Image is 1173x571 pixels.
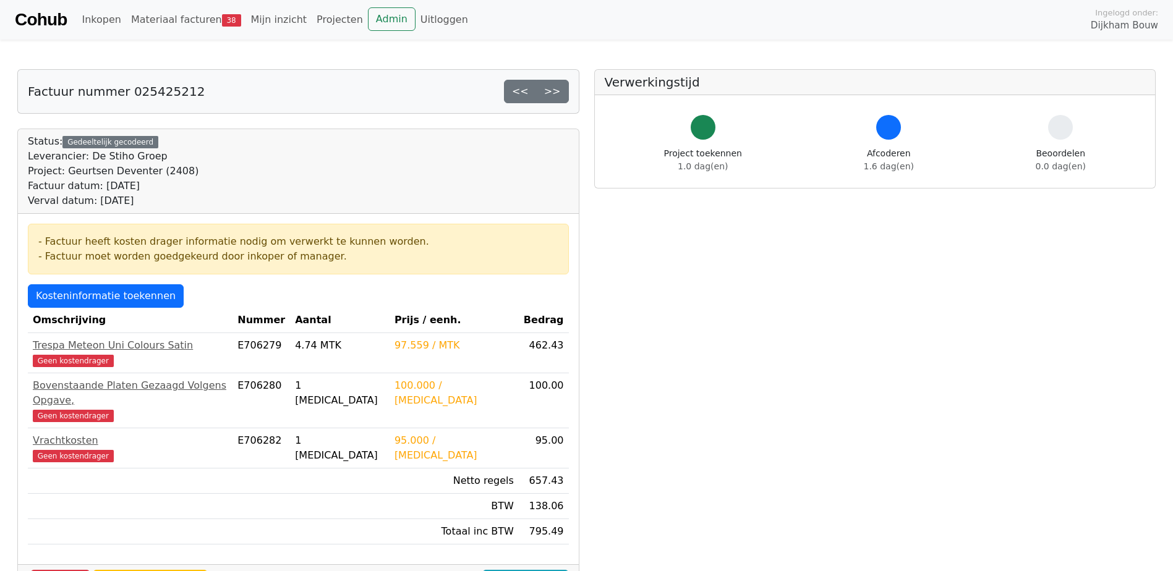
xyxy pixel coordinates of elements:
[232,308,290,333] th: Nummer
[416,7,473,32] a: Uitloggen
[678,161,728,171] span: 1.0 dag(en)
[519,428,569,468] td: 95.00
[28,149,198,164] div: Leverancier: De Stiho Groep
[33,378,228,423] a: Bovenstaande Platen Gezaagd Volgens Opgave,Geen kostendrager
[33,355,114,367] span: Geen kostendrager
[519,468,569,494] td: 657.43
[390,494,519,519] td: BTW
[15,5,67,35] a: Cohub
[295,433,385,463] div: 1 [MEDICAL_DATA]
[28,84,205,99] h5: Factuur nummer 025425212
[395,338,514,353] div: 97.559 / MTK
[519,373,569,428] td: 100.00
[605,75,1146,90] h5: Verwerkingstijd
[28,308,232,333] th: Omschrijving
[390,468,519,494] td: Netto regels
[33,410,114,422] span: Geen kostendrager
[33,450,114,462] span: Geen kostendrager
[504,80,537,103] a: <<
[1036,147,1086,173] div: Beoordelen
[246,7,312,32] a: Mijn inzicht
[390,519,519,544] td: Totaal inc BTW
[28,179,198,193] div: Factuur datum: [DATE]
[33,338,228,368] a: Trespa Meteon Uni Colours SatinGeen kostendrager
[290,308,390,333] th: Aantal
[38,249,558,264] div: - Factuur moet worden goedgekeurd door inkoper of manager.
[62,136,158,148] div: Gedeeltelijk gecodeerd
[33,433,228,448] div: Vrachtkosten
[1091,19,1158,33] span: Dijkham Bouw
[519,308,569,333] th: Bedrag
[28,284,184,308] a: Kosteninformatie toekennen
[38,234,558,249] div: - Factuur heeft kosten drager informatie nodig om verwerkt te kunnen worden.
[33,433,228,463] a: VrachtkostenGeen kostendrager
[864,147,914,173] div: Afcoderen
[368,7,416,31] a: Admin
[28,193,198,208] div: Verval datum: [DATE]
[536,80,569,103] a: >>
[390,308,519,333] th: Prijs / eenh.
[395,378,514,408] div: 100.000 / [MEDICAL_DATA]
[1095,7,1158,19] span: Ingelogd onder:
[519,519,569,544] td: 795.49
[222,14,241,27] span: 38
[126,7,246,32] a: Materiaal facturen38
[864,161,914,171] span: 1.6 dag(en)
[312,7,368,32] a: Projecten
[77,7,126,32] a: Inkopen
[28,164,198,179] div: Project: Geurtsen Deventer (2408)
[232,333,290,373] td: E706279
[33,378,228,408] div: Bovenstaande Platen Gezaagd Volgens Opgave,
[664,147,742,173] div: Project toekennen
[295,338,385,353] div: 4.74 MTK
[395,433,514,463] div: 95.000 / [MEDICAL_DATA]
[28,134,198,208] div: Status:
[232,428,290,468] td: E706282
[33,338,228,353] div: Trespa Meteon Uni Colours Satin
[232,373,290,428] td: E706280
[519,494,569,519] td: 138.06
[1036,161,1086,171] span: 0.0 dag(en)
[519,333,569,373] td: 462.43
[295,378,385,408] div: 1 [MEDICAL_DATA]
